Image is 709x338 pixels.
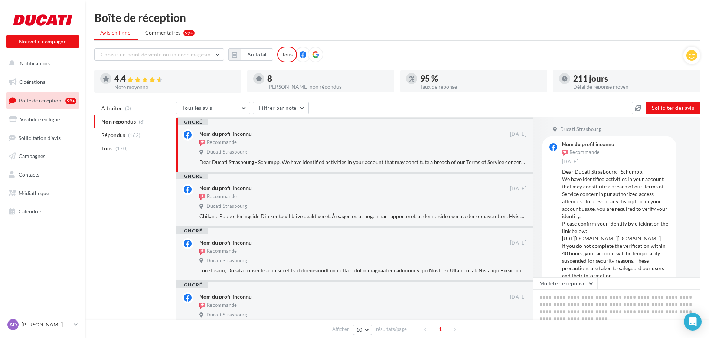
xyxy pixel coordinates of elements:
a: Visibilité en ligne [4,112,81,127]
a: Médiathèque [4,186,81,201]
img: recommended.png [199,194,205,200]
span: Ducati Strasbourg [206,312,247,318]
button: Au total [241,48,273,61]
a: AD [PERSON_NAME] [6,318,79,332]
span: [DATE] [510,186,526,192]
button: Tous les avis [176,102,250,114]
div: Tous [277,47,297,62]
div: Dear Ducati Strasbourg - Schumpp, We have identified activities in your account that may constitu... [199,158,526,166]
div: Délai de réponse moyen [573,84,694,89]
div: Recommande [199,248,237,255]
button: Nouvelle campagne [6,35,79,48]
img: recommended.png [199,140,205,146]
img: recommended.png [199,303,205,309]
div: ignoré [176,173,208,179]
span: Tous les avis [182,105,212,111]
span: Ducati Strasbourg [206,203,247,210]
span: AD [9,321,17,328]
button: Au total [228,48,273,61]
span: Ducati Strasbourg [560,126,601,133]
div: Nom du profil inconnu [199,184,252,192]
span: [DATE] [510,294,526,301]
a: Sollicitation d'avis [4,130,81,146]
span: Opérations [19,79,45,85]
span: Calendrier [19,208,43,214]
span: (0) [125,105,131,111]
div: Nom du profil inconnu [199,293,252,301]
div: 8 [267,75,388,83]
span: Notifications [20,60,50,66]
span: Commentaires [145,29,181,36]
img: recommended.png [199,249,205,255]
span: Médiathèque [19,190,49,196]
span: Boîte de réception [19,97,61,104]
span: [DATE] [510,131,526,138]
span: [DATE] [562,158,578,165]
div: 95 % [420,75,541,83]
a: Contacts [4,167,81,183]
span: Ducati Strasbourg [206,257,247,264]
div: [PERSON_NAME] non répondus [267,84,388,89]
span: Campagnes [19,153,45,159]
span: Sollicitation d'avis [19,134,61,141]
span: (170) [115,145,128,151]
div: Recommande [199,193,237,201]
a: Campagnes [4,148,81,164]
div: Dear Ducati Strasbourg - Schumpp, We have identified activities in your account that may constitu... [562,168,670,316]
span: Choisir un point de vente ou un code magasin [101,51,210,58]
div: Recommande [199,139,237,147]
div: Nom du profil inconnu [199,130,252,138]
div: ignoré [176,228,208,234]
span: 1 [434,323,446,335]
span: A traiter [101,105,122,112]
button: Solliciter des avis [646,102,700,114]
span: Visibilité en ligne [20,116,60,122]
div: Note moyenne [114,85,235,90]
div: 4.4 [114,75,235,83]
span: 10 [356,327,363,333]
span: Contacts [19,171,39,178]
span: Ducati Strasbourg [206,149,247,155]
span: Tous [101,145,112,152]
span: Afficher [332,326,349,333]
div: ignoré [176,119,208,125]
div: Recommande [199,302,237,309]
button: Modèle de réponse [533,277,598,290]
a: Opérations [4,74,81,90]
button: Filtrer par note [253,102,309,114]
div: 99+ [183,30,195,36]
div: Chikane Rapporteringside Din konto vil blive deaktiveret. Årsagen er, at nogen har rapporteret, a... [199,213,526,220]
div: 211 jours [573,75,694,83]
div: Taux de réponse [420,84,541,89]
span: [DATE] [510,240,526,246]
a: Calendrier [4,204,81,219]
div: Nom du profil inconnu [199,239,252,246]
span: Répondus [101,131,125,139]
div: Lore Ipsum, Do sita consecte adipisci elitsed doeiusmodt inci utla etdolor magnaal eni adminimv q... [199,267,526,274]
button: 10 [353,325,372,335]
img: recommended.png [562,150,568,156]
p: [PERSON_NAME] [22,321,71,328]
div: 99+ [65,98,76,104]
span: (162) [128,132,141,138]
div: Recommande [562,148,599,157]
div: Open Intercom Messenger [684,313,702,331]
button: Notifications [4,56,78,71]
a: Boîte de réception99+ [4,92,81,108]
div: Nom du profil inconnu [562,142,614,147]
div: Boîte de réception [94,12,700,23]
div: ignoré [176,282,208,288]
span: résultats/page [376,326,407,333]
button: Choisir un point de vente ou un code magasin [94,48,224,61]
